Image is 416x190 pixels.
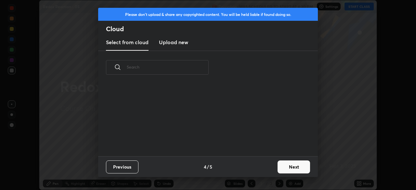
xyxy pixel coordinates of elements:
h3: Upload new [159,38,188,46]
h4: 4 [204,163,206,170]
div: Please don't upload & share any copyrighted content. You will be held liable if found doing so. [98,8,318,21]
input: Search [127,53,209,81]
button: Next [278,160,310,173]
h4: 5 [210,163,212,170]
h4: / [207,163,209,170]
button: Previous [106,160,138,173]
h3: Select from cloud [106,38,149,46]
h2: Cloud [106,25,318,33]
